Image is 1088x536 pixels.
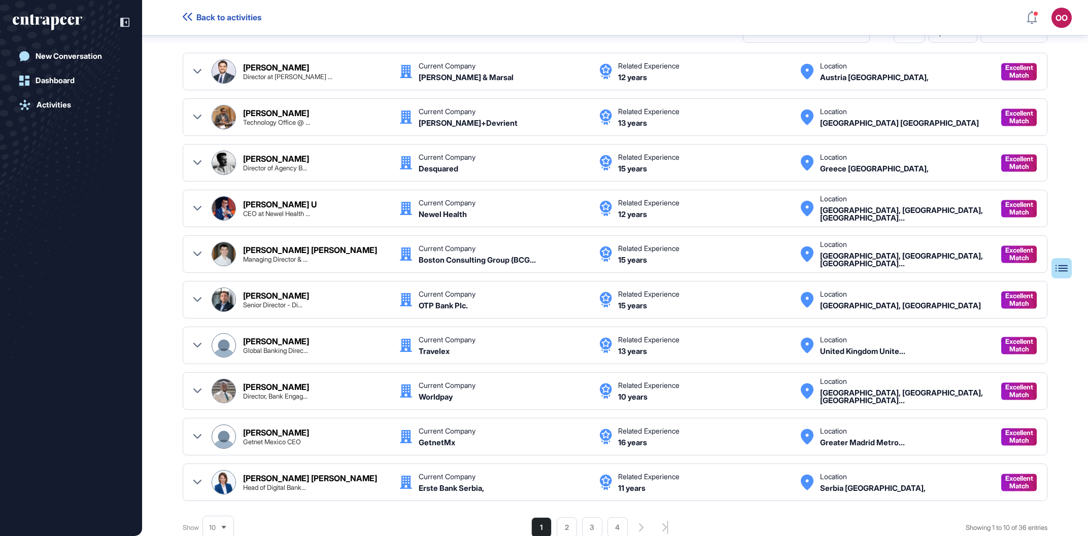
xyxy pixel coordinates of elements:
[13,14,82,30] div: entrapeer-logo
[212,471,235,494] img: Radmila Božidar
[243,119,310,126] div: Technology Office @ Giesecke + Devrient
[183,13,261,22] a: Back to activities
[618,74,647,81] div: 12 years
[820,439,905,446] div: Greater Madrid Metropolitan Area, Spain Spain
[419,165,458,172] div: Desquared
[618,393,648,401] div: 10 years
[243,337,309,345] div: [PERSON_NAME]
[419,119,518,127] div: Giesecke+Devrient
[243,302,302,308] div: Senior Director - Digital Transformation Directorate at OTP banka d.d.,
[820,347,905,355] div: United Kingdom United Kingdom,
[820,484,926,492] div: Serbia Serbia,
[618,382,679,389] div: Related Experience
[820,62,847,69] div: Location
[419,484,484,492] div: Erste Bank Serbia,
[618,245,679,252] div: Related Experience
[618,347,647,355] div: 13 years
[618,108,679,115] div: Related Experience
[1005,155,1033,170] span: Excellent Match
[1005,110,1033,125] span: Excellent Match
[419,382,475,389] div: Current Company
[209,524,216,531] span: 10
[419,245,475,252] div: Current Company
[419,302,468,309] div: OTP Bank Plc.
[820,427,847,435] div: Location
[419,199,475,206] div: Current Company
[820,108,847,115] div: Location
[1005,475,1033,490] span: Excellent Match
[419,62,475,69] div: Current Company
[183,521,199,534] span: Show
[13,70,129,91] a: Dashboard
[639,523,644,531] div: search-pagination-next-button
[966,521,1047,534] div: Showing 1 to 10 of 36 entries
[243,428,309,437] div: [PERSON_NAME]
[820,473,847,480] div: Location
[243,109,309,117] div: [PERSON_NAME]
[662,521,668,534] div: search-pagination-last-page-button
[37,100,71,110] div: Activities
[1051,8,1072,28] button: OO
[212,197,235,220] img: Ervin U
[243,74,332,80] div: Director at Alvarez & Marsal
[243,200,317,208] div: [PERSON_NAME] U
[212,60,235,83] img: Thomas Kohler
[419,336,475,343] div: Current Company
[820,74,929,81] div: Austria Austria,
[820,291,847,298] div: Location
[419,291,475,298] div: Current Company
[243,155,309,163] div: [PERSON_NAME]
[1005,64,1033,79] span: Excellent Match
[419,256,536,264] div: Boston Consulting Group (BCG),
[618,473,679,480] div: Related Experience
[419,473,475,480] div: Current Company
[618,210,647,218] div: 12 years
[618,154,679,161] div: Related Experience
[820,195,847,202] div: Location
[820,302,981,309] div: Croatia, Croatia
[419,74,514,81] div: Alvarez & Marsal
[618,302,647,309] div: 15 years
[243,484,306,491] div: Head of Digital Banking Department
[618,484,645,492] div: 11 years
[243,439,301,445] div: Getnet Mexico CEO
[1005,201,1033,216] span: Excellent Match
[419,427,475,435] div: Current Company
[820,336,847,343] div: Location
[1005,292,1033,307] span: Excellent Match
[243,347,308,354] div: Global Banking Director | Operations, Strategy & Performance | SAFe Agilist
[212,151,235,174] img: Andreas Bitros
[1005,429,1033,444] span: Excellent Match
[618,256,647,264] div: 15 years
[36,52,102,61] div: New Conversation
[820,241,847,248] div: Location
[13,95,129,115] a: Activities
[618,199,679,206] div: Related Experience
[618,62,679,69] div: Related Experience
[618,119,647,127] div: 13 years
[212,334,235,357] img: Jonathan L
[419,439,455,446] div: GetnetMx
[618,291,679,298] div: Related Experience
[419,154,475,161] div: Current Company
[243,474,377,482] div: [PERSON_NAME] [PERSON_NAME]
[243,256,308,263] div: Managing Director & Partner at BCG
[618,336,679,343] div: Related Experience
[1005,383,1033,399] span: Excellent Match
[820,378,847,385] div: Location
[618,427,679,435] div: Related Experience
[1005,246,1033,262] span: Excellent Match
[243,63,309,72] div: [PERSON_NAME]
[243,210,310,217] div: CEO at Newel Health | Expert in Health Tech | Global Leader in Digital Health Innovation | Proven...
[243,246,377,254] div: [PERSON_NAME] [PERSON_NAME]
[1005,338,1033,353] span: Excellent Match
[419,347,450,355] div: Travelex
[36,76,75,85] div: Dashboard
[820,165,929,172] div: Greece Greece,
[419,108,475,115] div: Current Company
[212,105,235,129] img: Robert Heinze
[820,154,847,161] div: Location
[243,393,308,400] div: Director, Bank Engagements @ Pollinate | Ex-BCG
[820,206,991,222] div: Basel, Basel, Switzerland Switzerland,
